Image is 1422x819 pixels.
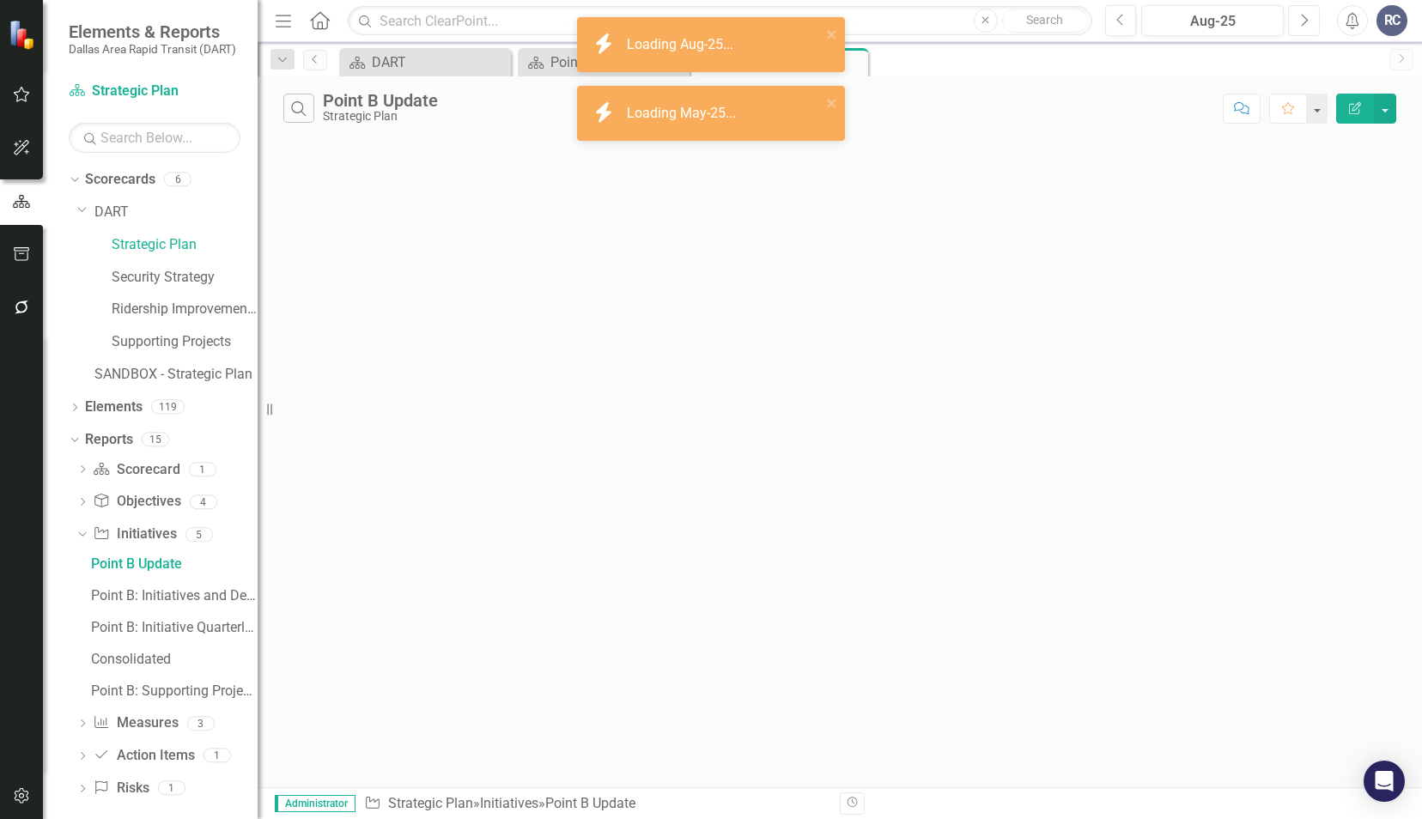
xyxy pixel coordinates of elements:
[87,677,258,705] a: Point B: Supporting Projects + Summary
[91,620,258,635] div: Point B: Initiative Quarterly Summary by Executive Lead & PM
[323,91,438,110] div: Point B Update
[91,588,258,604] div: Point B: Initiatives and Descriptions
[85,430,133,450] a: Reports
[480,795,538,811] a: Initiatives
[85,170,155,190] a: Scorecards
[388,795,473,811] a: Strategic Plan
[826,24,838,44] button: close
[112,268,258,288] a: Security Strategy
[112,235,258,255] a: Strategic Plan
[93,779,149,798] a: Risks
[627,104,740,124] div: Loading May-25...
[364,794,827,814] div: » »
[93,525,176,544] a: Initiatives
[372,52,507,73] div: DART
[112,300,258,319] a: Ridership Improvement Funds
[93,460,179,480] a: Scorecard
[87,646,258,673] a: Consolidated
[1141,5,1284,36] button: Aug-25
[91,556,258,572] div: Point B Update
[550,52,685,73] div: Point B - A New Vision for Mobility in [GEOGRAPHIC_DATA][US_STATE]
[189,462,216,476] div: 1
[185,527,213,542] div: 5
[85,397,143,417] a: Elements
[1376,5,1407,36] button: RC
[1364,761,1405,802] div: Open Intercom Messenger
[87,614,258,641] a: Point B: Initiative Quarterly Summary by Executive Lead & PM
[94,203,258,222] a: DART
[94,365,258,385] a: SANDBOX - Strategic Plan
[151,400,185,415] div: 119
[142,432,169,446] div: 15
[826,93,838,112] button: close
[91,683,258,699] div: Point B: Supporting Projects + Summary
[1002,9,1088,33] button: Search
[323,110,438,123] div: Strategic Plan
[1026,13,1063,27] span: Search
[91,652,258,667] div: Consolidated
[190,494,217,509] div: 4
[93,713,178,733] a: Measures
[93,746,194,766] a: Action Items
[87,582,258,610] a: Point B: Initiatives and Descriptions
[158,781,185,796] div: 1
[69,123,240,153] input: Search Below...
[522,52,685,73] a: Point B - A New Vision for Mobility in [GEOGRAPHIC_DATA][US_STATE]
[69,21,236,42] span: Elements & Reports
[1147,11,1278,32] div: Aug-25
[112,332,258,352] a: Supporting Projects
[275,795,355,812] span: Administrator
[545,795,635,811] div: Point B Update
[187,716,215,731] div: 3
[204,749,231,763] div: 1
[87,550,258,578] a: Point B Update
[164,173,191,187] div: 6
[93,492,180,512] a: Objectives
[348,6,1091,36] input: Search ClearPoint...
[627,35,738,55] div: Loading Aug-25...
[69,82,240,101] a: Strategic Plan
[7,18,39,51] img: ClearPoint Strategy
[69,42,236,56] small: Dallas Area Rapid Transit (DART)
[343,52,507,73] a: DART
